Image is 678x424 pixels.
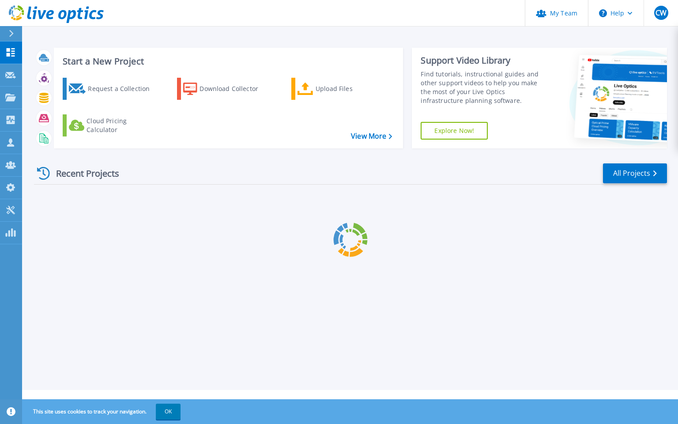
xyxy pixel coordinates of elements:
[87,117,157,134] div: Cloud Pricing Calculator
[34,163,131,184] div: Recent Projects
[655,9,667,16] span: CW
[421,70,549,105] div: Find tutorials, instructional guides and other support videos to help you make the most of your L...
[63,78,161,100] a: Request a Collection
[421,122,488,140] a: Explore Now!
[63,114,161,136] a: Cloud Pricing Calculator
[63,57,392,66] h3: Start a New Project
[603,163,667,183] a: All Projects
[177,78,275,100] a: Download Collector
[200,80,270,98] div: Download Collector
[351,132,392,140] a: View More
[156,404,181,420] button: OK
[291,78,390,100] a: Upload Files
[88,80,158,98] div: Request a Collection
[316,80,386,98] div: Upload Files
[421,55,549,66] div: Support Video Library
[24,404,181,420] span: This site uses cookies to track your navigation.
